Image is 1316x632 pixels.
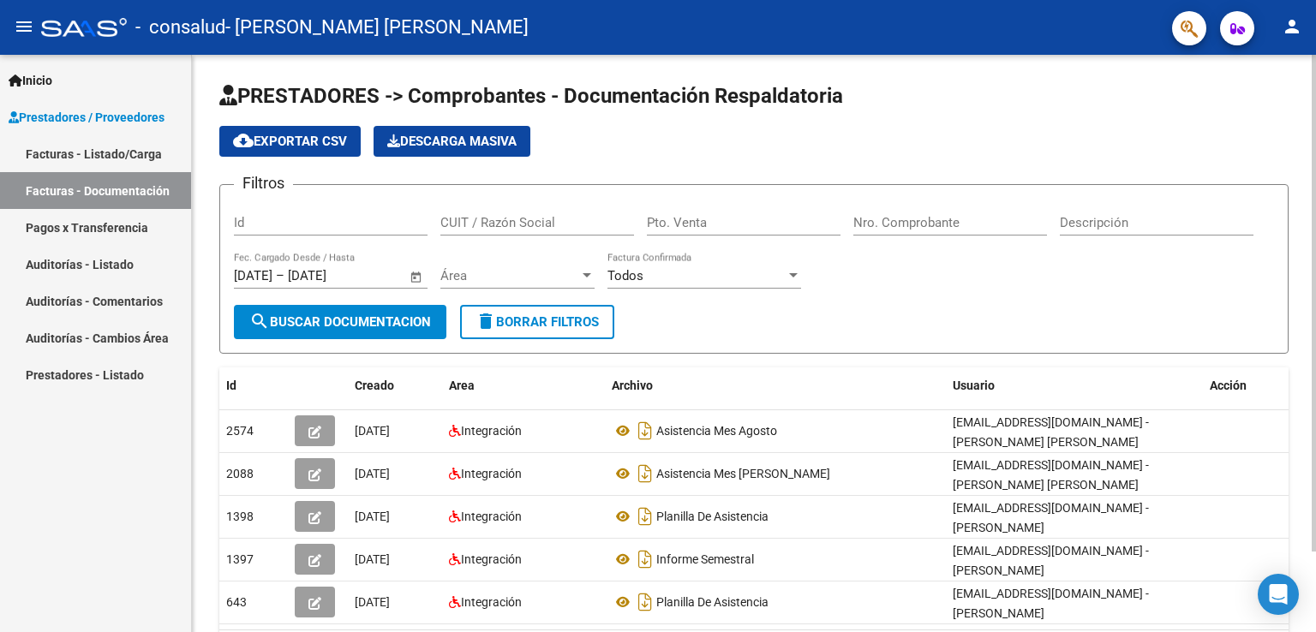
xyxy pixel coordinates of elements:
[634,503,656,530] i: Descargar documento
[374,126,530,157] button: Descarga Masiva
[226,510,254,523] span: 1398
[226,467,254,480] span: 2088
[249,314,431,330] span: Buscar Documentacion
[135,9,225,46] span: - consalud
[953,501,1149,534] span: [EMAIL_ADDRESS][DOMAIN_NAME] - [PERSON_NAME]
[461,552,522,566] span: Integración
[9,71,52,90] span: Inicio
[953,415,1149,449] span: [EMAIL_ADDRESS][DOMAIN_NAME] - [PERSON_NAME] [PERSON_NAME]
[946,367,1203,404] datatable-header-cell: Usuario
[953,544,1149,577] span: [EMAIL_ADDRESS][DOMAIN_NAME] - [PERSON_NAME]
[407,267,427,287] button: Open calendar
[219,367,288,404] datatable-header-cell: Id
[476,314,599,330] span: Borrar Filtros
[656,595,769,609] span: Planilla De Asistencia
[219,84,843,108] span: PRESTADORES -> Comprobantes - Documentación Respaldatoria
[1203,367,1289,404] datatable-header-cell: Acción
[634,460,656,487] i: Descargar documento
[226,379,236,392] span: Id
[634,417,656,444] i: Descargar documento
[355,510,390,523] span: [DATE]
[225,9,529,46] span: - [PERSON_NAME] [PERSON_NAME]
[612,379,653,392] span: Archivo
[1258,574,1299,615] div: Open Intercom Messenger
[656,424,777,438] span: Asistencia Mes Agosto
[953,458,1149,492] span: [EMAIL_ADDRESS][DOMAIN_NAME] - [PERSON_NAME] [PERSON_NAME]
[387,134,517,149] span: Descarga Masiva
[234,305,446,339] button: Buscar Documentacion
[440,268,579,283] span: Área
[634,588,656,616] i: Descargar documento
[460,305,614,339] button: Borrar Filtros
[605,367,946,404] datatable-header-cell: Archivo
[1210,379,1247,392] span: Acción
[226,424,254,438] span: 2574
[288,268,371,283] input: Fecha fin
[476,311,496,331] mat-icon: delete
[449,379,475,392] span: Area
[656,552,754,566] span: Informe Semestral
[374,126,530,157] app-download-masive: Descarga masiva de comprobantes (adjuntos)
[9,108,164,127] span: Prestadores / Proveedores
[461,510,522,523] span: Integración
[461,424,522,438] span: Integración
[234,171,293,195] h3: Filtros
[355,379,394,392] span: Creado
[276,268,284,283] span: –
[656,467,830,480] span: Asistencia Mes [PERSON_NAME]
[348,367,442,404] datatable-header-cell: Creado
[234,268,272,283] input: Fecha inicio
[953,379,995,392] span: Usuario
[442,367,605,404] datatable-header-cell: Area
[233,134,347,149] span: Exportar CSV
[355,552,390,566] span: [DATE]
[355,595,390,609] span: [DATE]
[233,130,254,151] mat-icon: cloud_download
[219,126,361,157] button: Exportar CSV
[656,510,769,523] span: Planilla De Asistencia
[226,552,254,566] span: 1397
[607,268,643,283] span: Todos
[249,311,270,331] mat-icon: search
[634,546,656,573] i: Descargar documento
[461,595,522,609] span: Integración
[461,467,522,480] span: Integración
[1282,16,1302,37] mat-icon: person
[226,595,247,609] span: 643
[953,587,1149,620] span: [EMAIL_ADDRESS][DOMAIN_NAME] - [PERSON_NAME]
[355,424,390,438] span: [DATE]
[355,467,390,480] span: [DATE]
[14,16,34,37] mat-icon: menu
